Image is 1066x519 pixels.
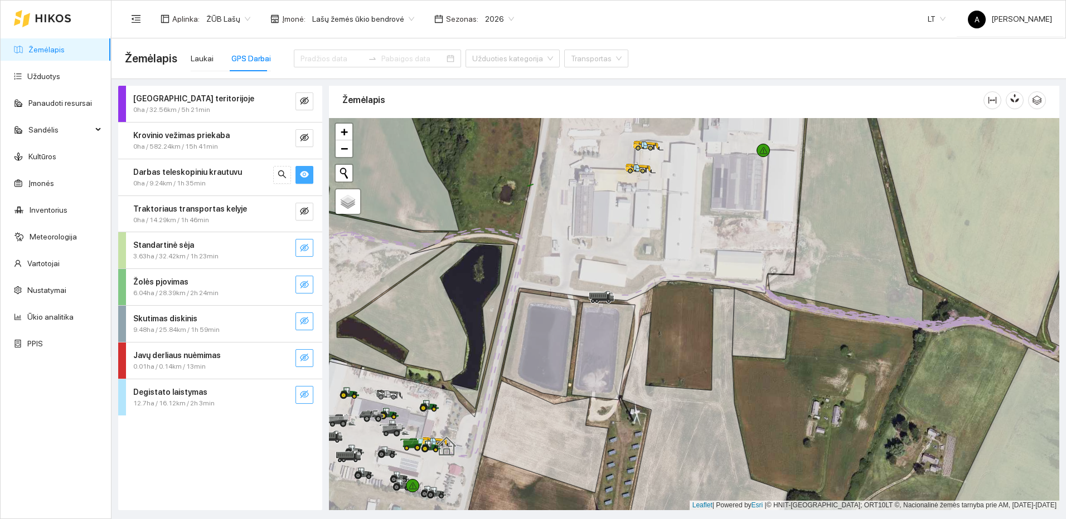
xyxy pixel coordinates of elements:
[300,390,309,400] span: eye-invisible
[133,178,206,189] span: 0ha / 9.24km / 1h 35min
[928,11,946,27] span: LT
[125,50,177,67] span: Žemėlapis
[434,14,443,23] span: calendar
[300,280,309,291] span: eye-invisible
[295,386,313,404] button: eye-invisible
[301,52,364,65] input: Pradžios data
[27,286,66,295] a: Nustatymai
[133,398,215,409] span: 12.7ha / 16.12km / 2h 3min
[133,94,254,103] strong: [GEOGRAPHIC_DATA] teritorijoje
[27,259,60,268] a: Vartotojai
[368,54,377,63] span: swap-right
[336,124,352,140] a: Zoom in
[446,13,478,25] span: Sezonas :
[30,205,67,214] a: Inventorius
[300,316,309,327] span: eye-invisible
[381,52,444,65] input: Pabaigos data
[131,14,141,24] span: menu-fold
[28,152,56,161] a: Kultūros
[133,251,219,262] span: 3.63ha / 32.42km / 1h 23min
[341,125,348,139] span: +
[118,342,322,379] div: Javų derliaus nuėmimas0.01ha / 0.14km / 13mineye-invisible
[336,189,360,214] a: Layers
[133,325,220,335] span: 9.48ha / 25.84km / 1h 59min
[295,92,313,110] button: eye-invisible
[300,133,309,144] span: eye-invisible
[336,140,352,157] a: Zoom out
[336,165,352,182] button: Initiate a new search
[692,501,713,509] a: Leaflet
[765,501,767,509] span: |
[300,170,309,180] span: eye
[975,11,980,28] span: A
[295,276,313,293] button: eye-invisible
[273,166,291,184] button: search
[125,8,147,30] button: menu-fold
[133,277,188,286] strong: Žolės pjovimas
[295,312,313,330] button: eye-invisible
[172,13,200,25] span: Aplinka :
[133,241,194,249] strong: Standartinė sėja
[300,96,309,107] span: eye-invisible
[231,52,271,65] div: GPS Darbai
[295,166,313,184] button: eye
[27,72,60,81] a: Užduotys
[191,52,214,65] div: Laukai
[983,91,1001,109] button: column-width
[133,288,219,298] span: 6.04ha / 28.39km / 2h 24min
[295,239,313,257] button: eye-invisible
[300,207,309,217] span: eye-invisible
[282,13,306,25] span: Įmonė :
[118,86,322,122] div: [GEOGRAPHIC_DATA] teritorijoje0ha / 32.56km / 5h 21mineye-invisible
[118,379,322,415] div: Degistato laistymas12.7ha / 16.12km / 2h 3mineye-invisible
[118,306,322,342] div: Skutimas diskinis9.48ha / 25.84km / 1h 59mineye-invisible
[133,131,230,140] strong: Krovinio vežimas priekaba
[28,119,92,141] span: Sandėlis
[295,129,313,147] button: eye-invisible
[133,351,221,360] strong: Javų derliaus nuėmimas
[968,14,1052,23] span: [PERSON_NAME]
[300,353,309,364] span: eye-invisible
[312,11,414,27] span: Lašų žemės ūkio bendrovė
[752,501,763,509] a: Esri
[30,232,77,241] a: Meteorologija
[295,349,313,367] button: eye-invisible
[27,339,43,348] a: PPIS
[984,96,1001,105] span: column-width
[368,54,377,63] span: to
[28,45,65,54] a: Žemėlapis
[342,84,983,116] div: Žemėlapis
[118,159,322,195] div: Darbas teleskopiniu krautuvu0ha / 9.24km / 1h 35minsearcheye
[28,99,92,107] a: Panaudoti resursai
[133,361,206,372] span: 0.01ha / 0.14km / 13min
[133,388,207,396] strong: Degistato laistymas
[133,215,209,226] span: 0ha / 14.29km / 1h 46min
[270,14,279,23] span: shop
[295,203,313,221] button: eye-invisible
[133,168,242,177] strong: Darbas teleskopiniu krautuvu
[161,14,169,23] span: layout
[278,170,287,180] span: search
[118,232,322,268] div: Standartinė sėja3.63ha / 32.42km / 1h 23mineye-invisible
[133,314,197,323] strong: Skutimas diskinis
[28,179,54,188] a: Įmonės
[118,269,322,305] div: Žolės pjovimas6.04ha / 28.39km / 2h 24mineye-invisible
[485,11,514,27] span: 2026
[27,312,74,321] a: Ūkio analitika
[690,501,1059,510] div: | Powered by © HNIT-[GEOGRAPHIC_DATA]; ORT10LT ©, Nacionalinė žemės tarnyba prie AM, [DATE]-[DATE]
[133,105,210,115] span: 0ha / 32.56km / 5h 21min
[206,11,250,27] span: ŽŪB Lašų
[133,204,247,213] strong: Traktoriaus transportas kelyje
[133,141,218,152] span: 0ha / 582.24km / 15h 41min
[118,123,322,159] div: Krovinio vežimas priekaba0ha / 582.24km / 15h 41mineye-invisible
[341,141,348,155] span: −
[118,196,322,232] div: Traktoriaus transportas kelyje0ha / 14.29km / 1h 46mineye-invisible
[300,243,309,254] span: eye-invisible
